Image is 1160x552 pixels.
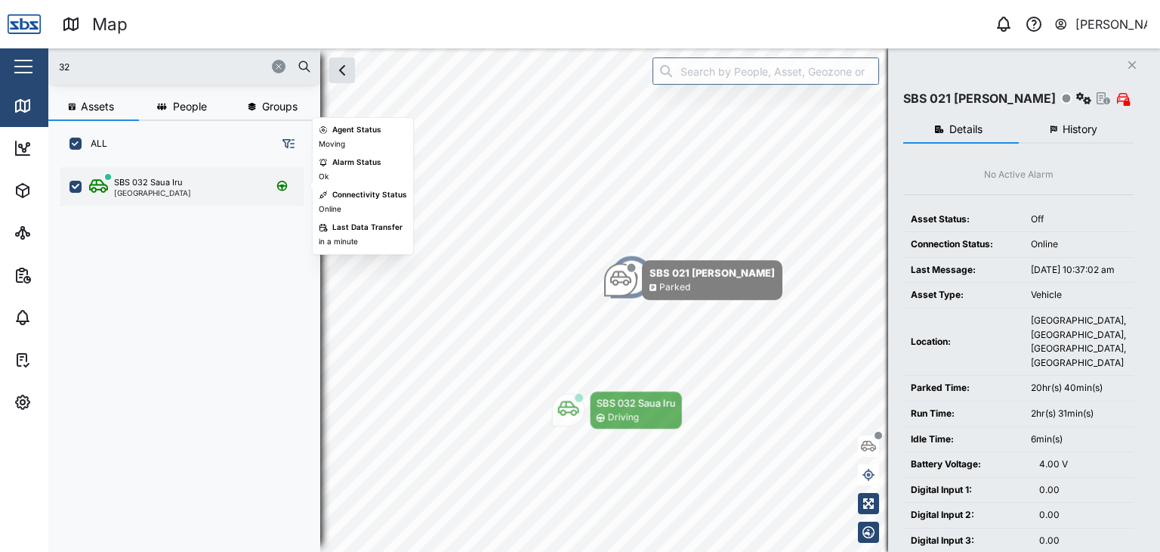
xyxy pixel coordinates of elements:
div: in a minute [319,236,358,248]
div: Last Message: [911,263,1016,278]
div: Off [1031,212,1126,227]
div: 2hr(s) 31min(s) [1031,407,1126,421]
div: Alarms [39,309,86,326]
div: Connectivity Status [332,189,407,201]
div: Sites [39,225,76,241]
div: Assets [39,182,86,199]
div: Map marker [552,391,683,430]
div: [GEOGRAPHIC_DATA], [GEOGRAPHIC_DATA], [GEOGRAPHIC_DATA], [GEOGRAPHIC_DATA] [1031,314,1126,370]
div: Tasks [39,352,81,368]
div: Digital Input 3: [911,534,1024,548]
div: SBS 032 Saua Iru [597,395,676,411]
div: Asset Type: [911,288,1016,302]
input: Search by People, Asset, Geozone or Place [652,57,879,85]
div: Parked [659,281,690,295]
div: No Active Alarm [984,168,1054,182]
div: SBS 021 [PERSON_NAME] [649,265,775,281]
span: Assets [81,101,114,112]
div: 4.00 V [1039,457,1126,472]
div: Connection Status: [911,237,1016,252]
div: Parked Time: [911,381,1016,395]
div: Digital Input 2: [911,508,1024,523]
span: Details [949,124,983,135]
div: 0.00 [1039,508,1126,523]
div: Idle Time: [911,433,1016,447]
label: ALL [82,138,107,150]
div: Reports [39,267,91,284]
img: Main Logo [8,8,41,41]
div: [PERSON_NAME] [1075,15,1148,34]
div: Dashboard [39,140,107,157]
div: Map marker [604,260,782,300]
div: Location: [911,335,1016,349]
div: grid [60,162,319,540]
div: Digital Input 1: [911,483,1024,498]
div: Asset Status: [911,212,1016,227]
div: 20hr(s) 40min(s) [1031,381,1126,395]
div: SBS 021 [PERSON_NAME] [903,89,1056,108]
div: [DATE] 10:37:02 am [1031,263,1126,278]
div: Run Time: [911,407,1016,421]
div: 0.00 [1039,534,1126,548]
div: Last Data Transfer [332,222,403,234]
div: 0.00 [1039,483,1126,498]
span: Groups [262,101,298,112]
div: Online [319,203,341,216]
div: Moving [319,138,345,150]
span: History [1063,124,1097,135]
div: Vehicle [1031,288,1126,302]
button: [PERSON_NAME] [1054,14,1148,35]
div: SBS 032 Saua Iru [114,176,183,189]
div: 6min(s) [1031,433,1126,447]
div: Driving [607,411,638,425]
div: Settings [39,394,93,411]
canvas: Map [48,48,1160,552]
div: Alarm Status [332,157,381,169]
span: People [173,101,207,112]
div: Ok [319,171,329,183]
div: Map marker [609,255,654,300]
div: Battery Voltage: [911,457,1024,472]
div: Map [92,11,128,38]
input: Search assets or drivers [57,55,311,78]
div: Map [39,98,73,114]
div: Online [1031,237,1126,252]
div: [GEOGRAPHIC_DATA] [114,189,191,197]
div: Agent Status [332,124,381,136]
